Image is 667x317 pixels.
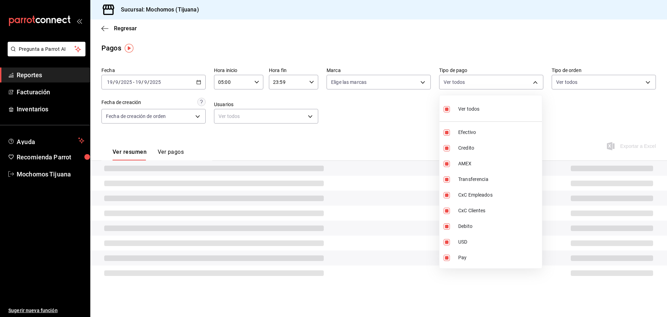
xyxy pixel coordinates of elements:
[458,160,539,167] span: AMEX
[458,144,539,152] span: Credito
[458,223,539,230] span: Debito
[458,129,539,136] span: Efectivo
[458,191,539,199] span: CxC Empleados
[458,254,539,261] span: Pay
[458,176,539,183] span: Transferencia
[458,105,479,113] span: Ver todos
[125,44,133,53] img: Tooltip marker
[458,207,539,214] span: CxC Clientes
[458,238,539,246] span: USD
